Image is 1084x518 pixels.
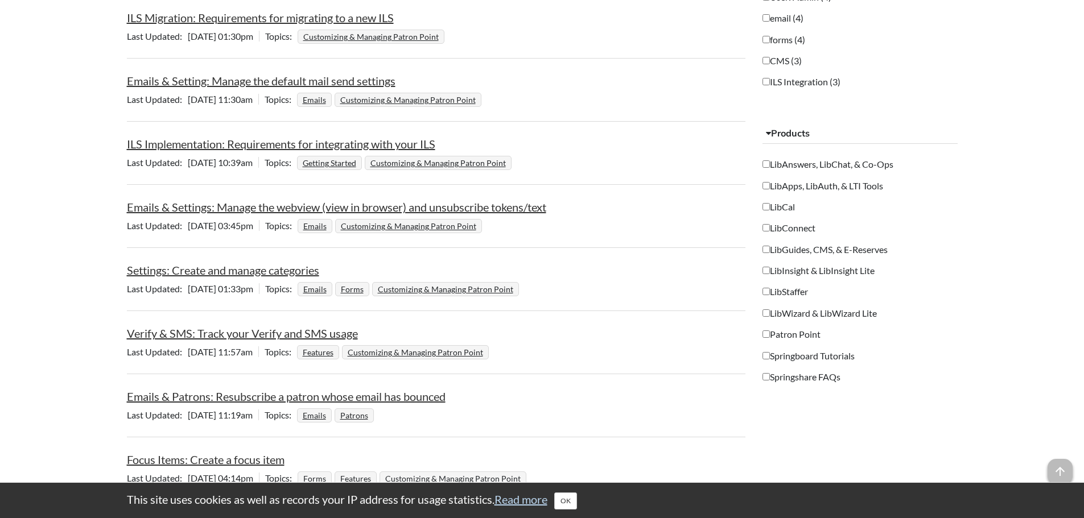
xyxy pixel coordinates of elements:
span: Topics [265,473,298,483]
input: ILS Integration (3) [762,78,770,85]
span: Last Updated [127,31,188,42]
input: LibGuides, CMS, & E-Reserves [762,246,770,253]
label: LibGuides, CMS, & E-Reserves [762,243,888,256]
input: LibConnect [762,224,770,231]
span: Topics [265,31,298,42]
span: [DATE] 03:45pm [127,220,259,231]
a: Customizing & Managing Patron Point [376,281,515,297]
input: LibStaffer [762,288,770,295]
input: Springboard Tutorials [762,352,770,359]
label: Springboard Tutorials [762,350,855,362]
label: LibStaffer [762,285,808,298]
input: LibApps, LibAuth, & LTI Tools [762,182,770,189]
a: Getting Started [301,155,358,171]
input: LibInsight & LibInsight Lite [762,267,770,274]
input: Patron Point [762,330,770,338]
a: ILS Implementation: Requirements for integrating with your ILS [127,137,435,151]
label: Springshare FAQs [762,371,840,383]
span: Last Updated [127,94,188,105]
span: Topics [265,94,297,105]
span: [DATE] 11:57am [127,346,258,357]
label: CMS (3) [762,55,802,67]
a: Customizing & Managing Patron Point [339,92,477,108]
span: Topics [265,409,297,420]
a: Emails [301,92,328,108]
a: ILS Migration: Requirements for migrating to a new ILS [127,11,394,24]
input: CMS (3) [762,57,770,64]
label: LibInsight & LibInsight Lite [762,264,875,277]
label: LibWizard & LibWizard Lite [762,307,877,320]
a: arrow_upward [1048,460,1073,474]
button: Close [554,492,577,509]
ul: Topics [297,346,492,357]
a: Customizing & Managing Patron Point [369,155,508,171]
a: Customizing & Managing Patron Point [384,470,522,487]
a: Features [301,344,335,360]
span: Topics [265,283,298,294]
input: Springshare FAQs [762,373,770,380]
input: LibCal [762,203,770,210]
label: forms (4) [762,34,805,46]
ul: Topics [297,94,484,105]
span: [DATE] 01:30pm [127,31,259,42]
a: Customizing & Managing Patron Point [346,344,485,360]
a: Patrons [339,407,370,424]
input: forms (4) [762,36,770,43]
label: LibCal [762,201,795,213]
ul: Topics [297,409,377,420]
label: email (4) [762,12,803,24]
a: Forms [339,281,365,297]
label: Patron Point [762,328,821,341]
a: Forms [302,470,328,487]
input: LibAnswers, LibChat, & Co-Ops [762,160,770,168]
a: Verify & SMS: Track your Verify and SMS usage [127,326,358,340]
span: Topics [265,220,298,231]
ul: Topics [298,220,485,231]
a: Read more [494,492,547,506]
ul: Topics [297,157,514,168]
span: [DATE] 10:39am [127,157,258,168]
span: Last Updated [127,283,188,294]
a: Customizing & Managing Patron Point [302,28,440,45]
span: Topics [265,157,297,168]
input: LibWizard & LibWizard Lite [762,309,770,317]
span: [DATE] 11:19am [127,409,258,420]
ul: Topics [298,31,447,42]
span: Topics [265,346,297,357]
span: Last Updated [127,473,188,483]
a: Features [339,470,373,487]
a: Settings: Create and manage categories [127,263,319,277]
span: Last Updated [127,157,188,168]
a: Emails & Setting: Manage the default mail send settings [127,74,395,88]
a: Focus Items: Create a focus item [127,453,285,466]
div: This site uses cookies as well as records your IP address for usage statistics. [116,491,969,509]
span: Last Updated [127,220,188,231]
button: Products [762,123,958,144]
span: [DATE] 01:33pm [127,283,259,294]
label: ILS Integration (3) [762,76,840,88]
label: LibApps, LibAuth, & LTI Tools [762,180,883,192]
span: [DATE] 11:30am [127,94,258,105]
ul: Topics [298,473,529,483]
label: LibAnswers, LibChat, & Co-Ops [762,158,893,171]
ul: Topics [298,283,522,294]
span: Last Updated [127,346,188,357]
span: arrow_upward [1048,459,1073,484]
a: Emails & Patrons: Resubscribe a patron whose email has bounced [127,389,446,403]
span: [DATE] 04:14pm [127,473,259,483]
a: Emails [302,218,328,234]
a: Emails [301,407,328,424]
span: Last Updated [127,409,188,420]
a: Customizing & Managing Patron Point [339,218,478,234]
input: email (4) [762,14,770,22]
a: Emails & Settings: Manage the webview (view in browser) and unsubscribe tokens/text [127,200,546,214]
label: LibConnect [762,222,815,234]
a: Emails [302,281,328,297]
